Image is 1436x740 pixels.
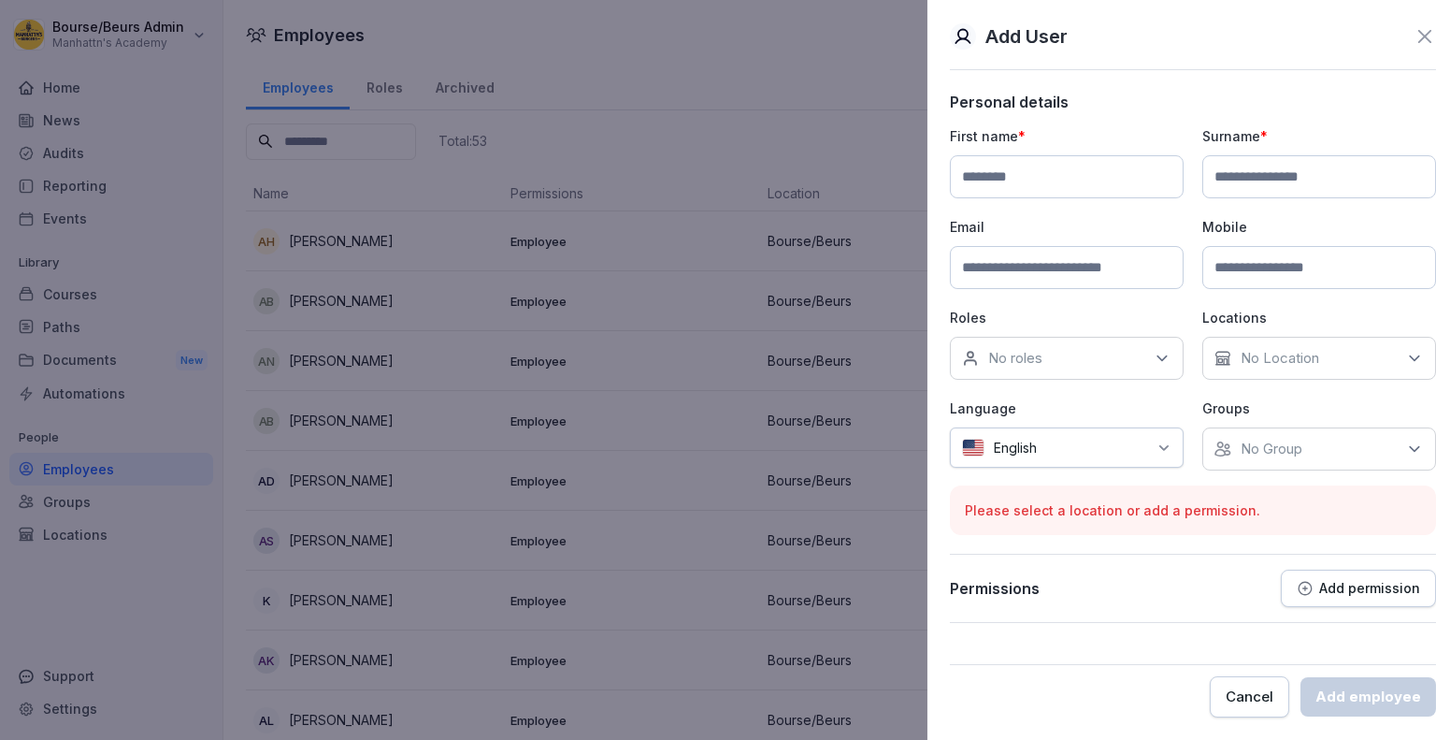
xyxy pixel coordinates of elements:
p: Email [950,217,1184,237]
p: No Location [1241,349,1319,368]
p: Language [950,399,1184,418]
p: Personal details [950,93,1436,111]
p: First name [950,126,1184,146]
div: Add employee [1315,687,1421,707]
p: Add User [985,22,1068,51]
button: Add permission [1281,570,1436,607]
button: Add employee [1300,677,1436,717]
p: No roles [988,349,1042,368]
div: English [950,428,1184,468]
p: Groups [1202,399,1436,418]
p: Permissions [950,579,1040,598]
p: Roles [950,308,1184,327]
p: Mobile [1202,217,1436,237]
img: us.svg [962,439,984,457]
p: Please select a location or add a permission. [965,501,1421,520]
p: Surname [1202,126,1436,146]
p: Locations [1202,308,1436,327]
div: Cancel [1226,687,1273,707]
p: No Group [1241,440,1302,458]
p: Add permission [1319,581,1420,596]
button: Cancel [1210,676,1289,718]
